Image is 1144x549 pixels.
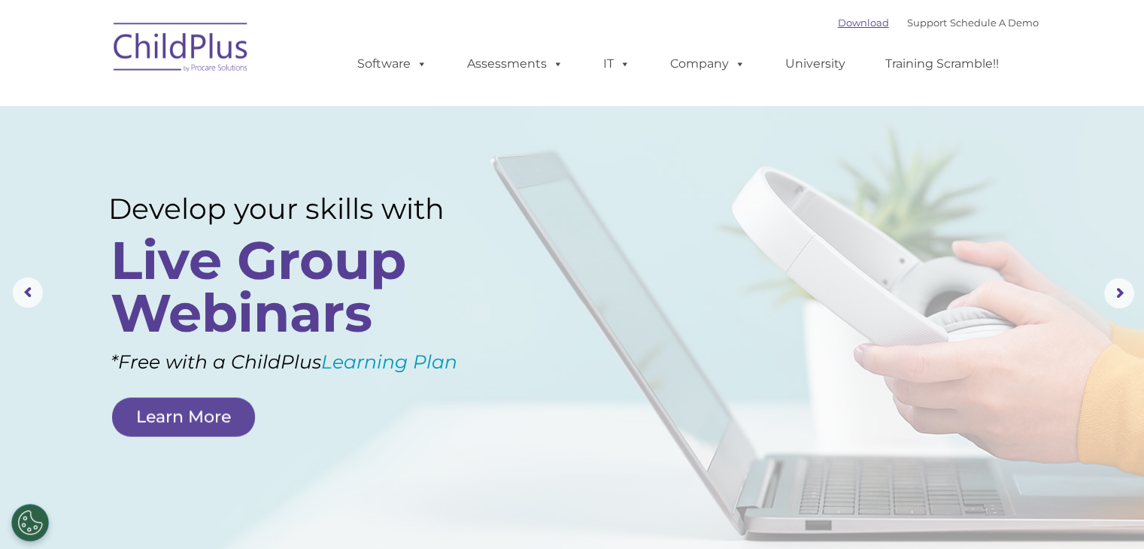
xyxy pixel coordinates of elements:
img: ChildPlus by Procare Solutions [106,12,256,87]
rs-layer: *Free with a ChildPlus [111,345,514,379]
a: Learn More [112,398,255,437]
a: Software [342,49,442,79]
a: IT [588,49,645,79]
a: Support [907,17,947,29]
rs-layer: Develop your skills with [108,192,487,226]
rs-layer: Live Group Webinars [111,234,482,339]
a: Learning Plan [321,350,457,373]
a: Company [655,49,760,79]
a: Training Scramble!! [870,49,1014,79]
a: Schedule A Demo [950,17,1039,29]
a: Assessments [452,49,578,79]
a: University [770,49,860,79]
iframe: Chat Widget [899,387,1144,549]
span: Last name [209,99,255,111]
a: Download [838,17,889,29]
button: Cookies Settings [11,504,49,541]
span: Phone number [209,161,273,172]
font: | [838,17,1039,29]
